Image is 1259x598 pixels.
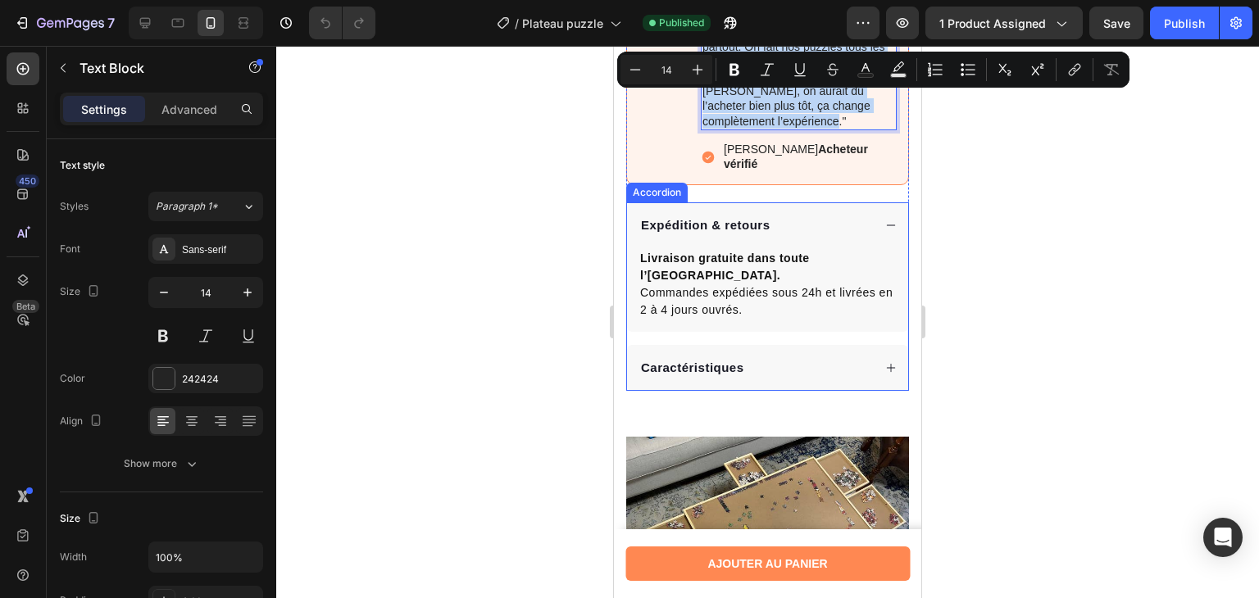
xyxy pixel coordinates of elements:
div: Undo/Redo [309,7,375,39]
div: Font [60,242,80,256]
button: Paragraph 1* [148,192,263,221]
span: 1 product assigned [939,15,1046,32]
span: Caractéristiques [27,315,130,328]
div: Beta [12,300,39,313]
div: Size [60,508,103,530]
span: Save [1103,16,1130,30]
div: Editor contextual toolbar [617,52,1129,88]
div: Text style [60,158,105,173]
span: Expédition & retours [27,172,157,186]
div: Size [60,281,103,303]
div: Show more [124,455,200,472]
span: Paragraph 1* [156,199,218,214]
span: / [515,15,519,32]
p: Text Block [80,58,219,78]
strong: Livraison gratuite dans toute l’[GEOGRAPHIC_DATA]. [26,206,196,236]
button: 1 product assigned [925,7,1083,39]
div: 242424 [182,372,259,387]
div: 450 [16,174,39,188]
div: Color [60,371,85,386]
button: Save [1089,7,1143,39]
div: Align [60,410,106,433]
div: Publish [1164,15,1205,32]
button: Show more [60,449,263,478]
button: Publish [1150,7,1219,39]
div: Open Intercom Messenger [1203,518,1243,557]
div: Accordion [16,139,70,154]
p: Settings [81,101,127,118]
button: 7 [7,7,122,39]
div: Sans-serif [182,242,259,257]
span: Published [659,16,704,30]
p: Commandes expédiées sous 24h et livrées en 2 à 4 jours ouvrés. [26,204,281,273]
p: Advanced [161,101,217,118]
p: [PERSON_NAME] [110,96,281,125]
span: Plateau puzzle [522,15,603,32]
strong: Acheteur vérifié [110,97,254,125]
iframe: Design area [614,46,921,598]
div: Styles [60,199,89,214]
div: Width [60,550,87,564]
p: 7 [107,13,115,33]
input: Auto [149,542,262,572]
